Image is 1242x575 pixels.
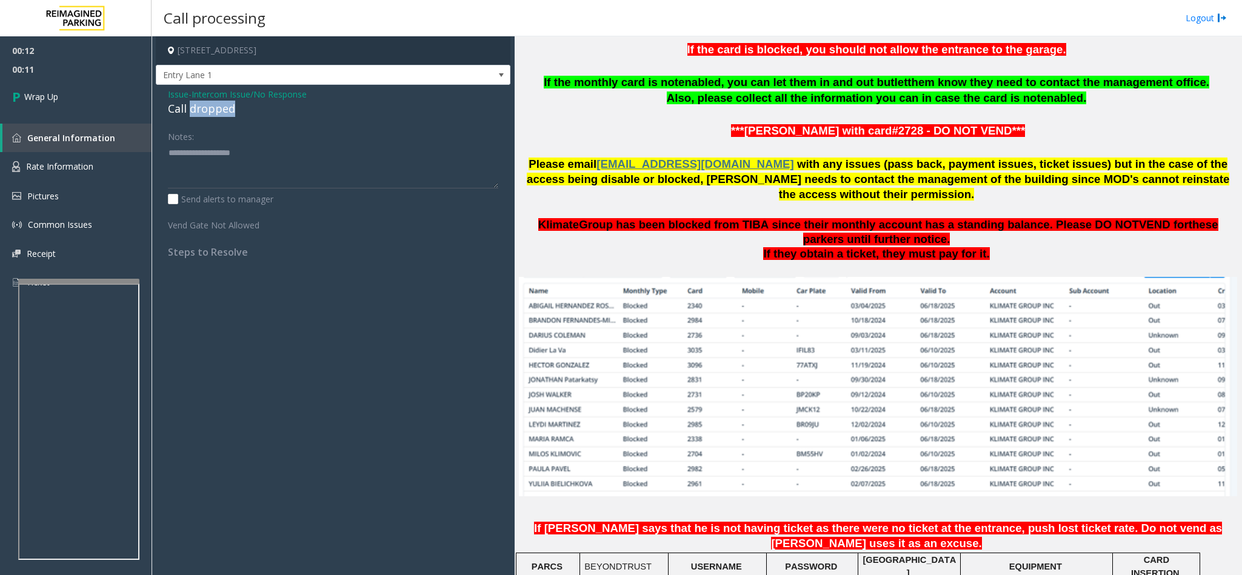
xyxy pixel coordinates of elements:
[529,158,596,170] span: Please email
[527,158,1229,201] span: with any issues (pass back, payment issues, ticket issues) but in the case of the access being di...
[26,161,93,172] span: Rate Information
[2,124,152,152] a: General Information
[1186,12,1227,24] a: Logout
[691,562,742,571] span: USERNAME
[12,250,21,258] img: 'icon'
[28,219,92,230] span: Common Issues
[12,220,22,230] img: 'icon'
[158,3,272,33] h3: Call processing
[156,65,439,85] span: Entry Lane 1
[579,218,1139,231] span: Group has been blocked from TIBA since their monthly account has a standing balance. Please DO NOT
[26,276,50,288] span: Ticket
[667,91,1041,104] span: Also, please collect all the information you can in case the card is not
[1139,218,1189,231] span: VEND for
[596,158,793,170] span: [EMAIL_ADDRESS][DOMAIN_NAME]
[1041,91,1084,104] span: enabled
[168,88,189,101] span: Issue
[544,76,678,88] span: If the monthly card is not
[12,277,20,288] img: 'icon'
[731,124,1025,137] font: ***[PERSON_NAME] with card#2728 - DO NOT VEND***
[165,214,305,231] label: Vend Gate Not Allowed
[785,562,837,571] span: PASSWORD
[168,193,273,205] label: Send alerts to manager
[532,562,563,571] span: PARCS
[1083,91,1086,104] span: .
[156,36,510,65] h4: [STREET_ADDRESS]
[12,133,21,142] img: 'icon'
[687,43,1066,56] span: If the card is blocked, you should not allow the entrance to the garage.
[27,190,59,202] span: Pictures
[1009,562,1062,571] span: EQUIPMENT
[1217,12,1227,24] img: logout
[534,522,1222,550] span: If [PERSON_NAME] says that he is not having ticket as there were no ticket at the entrance, push ...
[168,247,498,258] h4: Steps to Resolve
[27,132,115,144] span: General Information
[27,248,56,259] span: Receipt
[678,76,721,88] span: enabled
[907,76,1209,88] span: them know they need to contact the management office.
[538,218,579,231] span: Klimate
[519,277,1237,496] img: c2ca93138f6b484f8c859405df5a3603.jpg
[12,161,20,172] img: 'icon'
[721,76,895,88] span: , you can let them in and out but
[803,218,1218,245] span: these parkers until further notice.
[763,247,989,260] span: If they obtain a ticket, they must pay for it.
[24,90,58,103] span: Wrap Up
[192,88,307,101] span: Intercom Issue/No Response
[168,101,498,117] div: Call dropped
[12,192,21,200] img: 'icon'
[895,76,908,88] span: let
[189,88,307,100] span: -
[584,562,652,571] span: BEYONDTRUST
[168,126,194,143] label: Notes:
